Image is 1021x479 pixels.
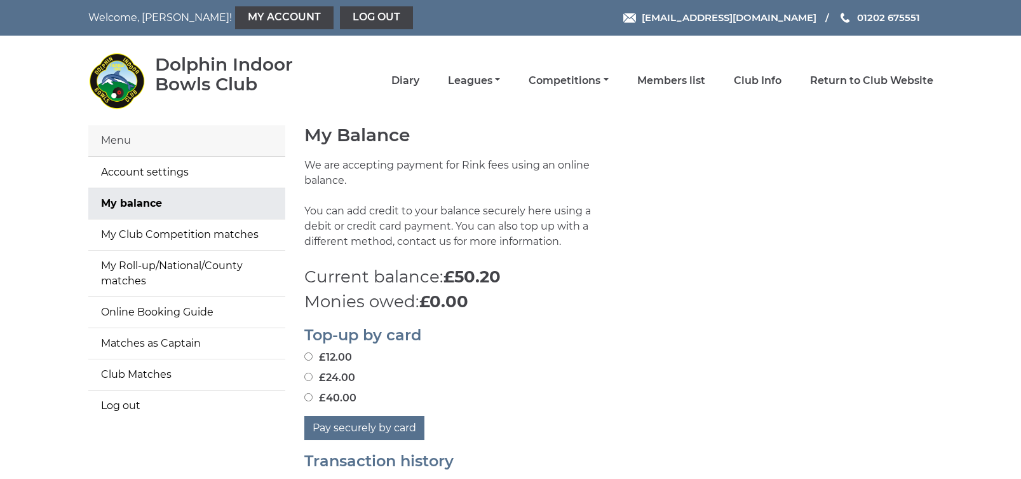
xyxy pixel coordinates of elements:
h1: My Balance [304,125,933,145]
a: Email [EMAIL_ADDRESS][DOMAIN_NAME] [623,10,816,25]
h2: Transaction history [304,453,933,469]
a: Log out [88,391,285,421]
a: Phone us 01202 675551 [839,10,920,25]
strong: £50.20 [443,267,501,287]
nav: Welcome, [PERSON_NAME]! [88,6,429,29]
a: Club Info [734,74,781,88]
a: Leagues [448,74,500,88]
label: £12.00 [304,350,352,365]
a: My Account [235,6,334,29]
div: Menu [88,125,285,156]
img: Email [623,13,636,23]
a: Club Matches [88,359,285,390]
a: Return to Club Website [810,74,933,88]
p: Current balance: [304,265,933,289]
span: 01202 675551 [857,11,920,24]
span: [EMAIL_ADDRESS][DOMAIN_NAME] [642,11,816,24]
a: Competitions [529,74,608,88]
a: My Roll-up/National/County matches [88,251,285,296]
a: Log out [340,6,413,29]
h2: Top-up by card [304,327,933,344]
img: Dolphin Indoor Bowls Club [88,52,145,109]
input: £40.00 [304,393,313,401]
input: £24.00 [304,373,313,381]
label: £40.00 [304,391,356,406]
div: Dolphin Indoor Bowls Club [155,55,330,94]
p: We are accepting payment for Rink fees using an online balance. You can add credit to your balanc... [304,158,609,265]
img: Phone us [841,13,849,23]
a: Online Booking Guide [88,297,285,328]
p: Monies owed: [304,289,933,314]
button: Pay securely by card [304,416,424,440]
label: £24.00 [304,370,355,385]
input: £12.00 [304,352,313,361]
a: Members list [637,74,705,88]
a: Account settings [88,157,285,188]
a: Diary [391,74,419,88]
strong: £0.00 [419,291,468,312]
a: Matches as Captain [88,328,285,359]
a: My balance [88,188,285,219]
a: My Club Competition matches [88,219,285,250]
